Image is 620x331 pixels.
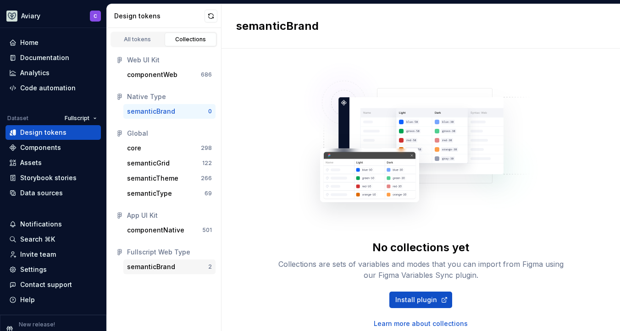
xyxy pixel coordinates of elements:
[123,171,216,186] button: semanticTheme266
[202,160,212,167] div: 122
[20,265,47,274] div: Settings
[208,263,212,270] div: 2
[201,175,212,182] div: 266
[6,35,101,50] a: Home
[20,250,56,259] div: Invite team
[201,144,212,152] div: 298
[19,321,55,328] p: New release!
[127,226,184,235] div: componentNative
[6,140,101,155] a: Components
[127,262,175,271] div: semanticBrand
[20,128,66,137] div: Design tokens
[205,190,212,197] div: 69
[20,173,77,182] div: Storybook stories
[61,112,101,125] button: Fullscript
[20,235,55,244] div: Search ⌘K
[127,159,170,168] div: semanticGrid
[20,188,63,198] div: Data sources
[208,108,212,115] div: 0
[236,19,319,33] h2: semanticBrand
[127,92,212,101] div: Native Type
[274,259,568,281] div: Collections are sets of variables and modes that you can import from Figma using our Figma Variab...
[20,220,62,229] div: Notifications
[123,67,216,82] button: componentWeb686
[6,81,101,95] a: Code automation
[127,107,175,116] div: semanticBrand
[374,319,468,328] a: Learn more about collections
[94,12,97,20] div: C
[20,280,72,289] div: Contact support
[123,141,216,155] button: core298
[6,292,101,307] button: Help
[6,247,101,262] a: Invite team
[20,83,76,93] div: Code automation
[127,211,212,220] div: App UI Kit
[127,70,177,79] div: componentWeb
[6,171,101,185] a: Storybook stories
[21,11,40,21] div: Aviary
[123,223,216,237] button: componentNative501
[395,295,437,304] span: Install plugin
[20,158,42,167] div: Assets
[168,36,214,43] div: Collections
[6,232,101,247] button: Search ⌘K
[127,129,212,138] div: Global
[65,115,89,122] span: Fullscript
[6,186,101,200] a: Data sources
[6,277,101,292] button: Contact support
[127,248,212,257] div: Fullscript Web Type
[201,71,212,78] div: 686
[127,174,178,183] div: semanticTheme
[20,143,61,152] div: Components
[6,66,101,80] a: Analytics
[20,68,50,77] div: Analytics
[114,11,205,21] div: Design tokens
[6,262,101,277] a: Settings
[6,155,101,170] a: Assets
[389,292,452,308] a: Install plugin
[127,55,212,65] div: Web UI Kit
[115,36,161,43] div: All tokens
[20,53,69,62] div: Documentation
[6,125,101,140] a: Design tokens
[372,240,469,255] div: No collections yet
[123,104,216,119] button: semanticBrand0
[6,217,101,232] button: Notifications
[6,11,17,22] img: 256e2c79-9abd-4d59-8978-03feab5a3943.png
[7,115,28,122] div: Dataset
[20,38,39,47] div: Home
[2,6,105,26] button: AviaryC
[123,186,216,201] button: semanticType69
[20,295,35,304] div: Help
[202,226,212,234] div: 501
[6,50,101,65] a: Documentation
[123,156,216,171] button: semanticGrid122
[127,189,172,198] div: semanticType
[127,143,141,153] div: core
[123,259,216,274] button: semanticBrand2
